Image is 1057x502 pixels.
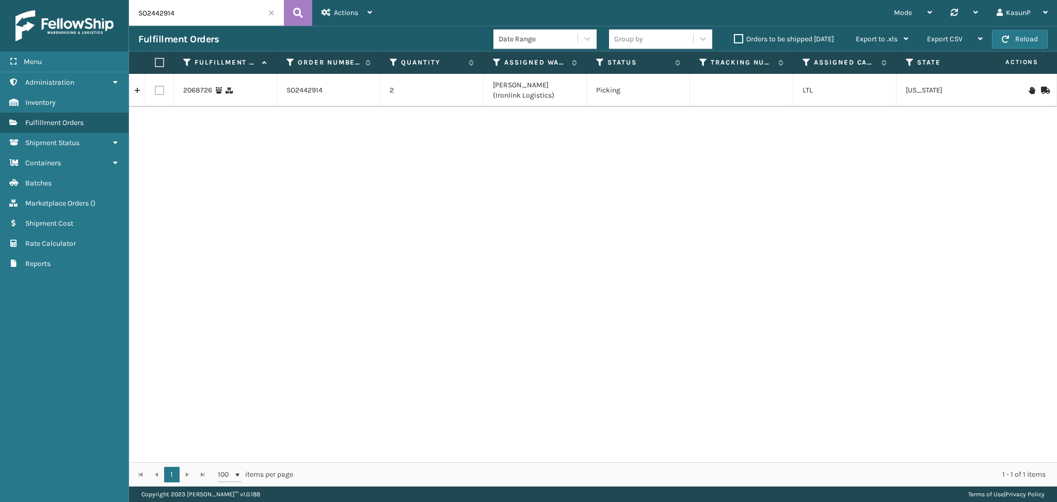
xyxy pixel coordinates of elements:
a: 1 [164,467,180,482]
div: 1 - 1 of 1 items [308,469,1046,480]
label: State [917,58,980,67]
label: Assigned Carrier Service [814,58,876,67]
span: Inventory [25,98,56,107]
h3: Fulfillment Orders [138,33,219,45]
img: logo [15,10,114,41]
i: On Hold [1029,87,1035,94]
span: Administration [25,78,74,87]
span: 100 [218,469,233,480]
i: Mark as Shipped [1041,87,1047,94]
label: Fulfillment Order Id [195,58,257,67]
span: Containers [25,159,61,167]
label: Assigned Warehouse [504,58,567,67]
span: Batches [25,179,52,187]
div: Group by [614,34,643,44]
label: Order Number [298,58,360,67]
span: Actions [334,8,358,17]
a: Privacy Policy [1005,491,1045,498]
span: Export CSV [927,35,963,43]
td: LTL [793,74,896,107]
td: 2 [380,74,484,107]
div: Date Range [499,34,579,44]
a: Terms of Use [968,491,1004,498]
a: SO2442914 [286,85,323,96]
label: Status [607,58,670,67]
a: 2068726 [183,85,212,96]
span: ( ) [90,199,95,208]
td: Picking [587,74,690,107]
span: Reports [25,259,51,268]
span: Mode [894,8,912,17]
span: Fulfillment Orders [25,118,84,127]
span: Marketplace Orders [25,199,89,208]
button: Reload [992,30,1048,49]
p: Copyright 2023 [PERSON_NAME]™ v 1.0.188 [141,487,260,502]
td: [PERSON_NAME] (Ironlink Logistics) [484,74,587,107]
span: Shipment Status [25,138,79,147]
label: Tracking Number [711,58,773,67]
label: Quantity [401,58,463,67]
td: [US_STATE] [896,74,1000,107]
span: Actions [973,54,1045,71]
span: Menu [24,57,42,66]
span: items per page [218,467,293,482]
div: | [968,487,1045,502]
label: Orders to be shipped [DATE] [734,35,834,43]
span: Export to .xls [856,35,898,43]
span: Shipment Cost [25,219,73,228]
span: Rate Calculator [25,239,76,248]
